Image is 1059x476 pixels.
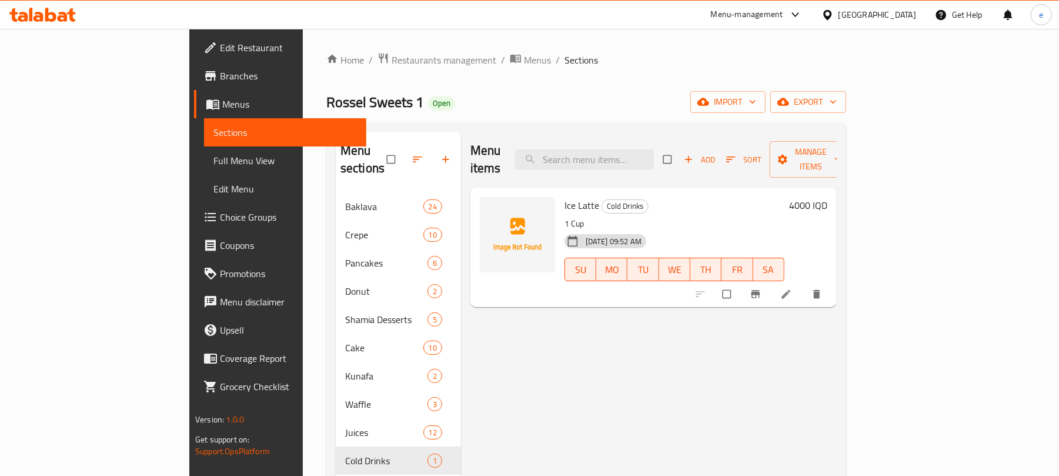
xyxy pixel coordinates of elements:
a: Full Menu View [204,147,366,175]
span: 1.0.0 [226,412,244,427]
span: Add item [681,151,719,169]
div: Cake10 [336,334,461,362]
span: Select section [656,148,681,171]
a: Edit Menu [204,175,366,203]
span: Menu disclaimer [220,295,357,309]
a: Sections [204,118,366,147]
div: [GEOGRAPHIC_DATA] [838,8,916,21]
button: Add [681,151,719,169]
nav: breadcrumb [326,52,846,68]
span: Menus [524,53,551,67]
span: Version: [195,412,224,427]
span: Crepe [345,228,423,242]
div: items [423,199,442,214]
button: TH [690,258,721,281]
div: Kunafa [345,369,427,383]
button: MO [596,258,627,281]
div: items [427,397,442,411]
span: Sort items [719,151,770,169]
span: Branches [220,69,357,83]
img: Ice Latte [480,197,555,272]
span: TU [632,261,654,278]
div: Menu-management [711,8,783,22]
span: e [1039,8,1043,21]
input: search [515,149,654,170]
div: items [427,369,442,383]
span: 1 [428,455,442,467]
li: / [501,53,505,67]
div: items [423,425,442,440]
span: Grocery Checklist [220,380,357,394]
span: 2 [428,371,442,382]
h2: Menu items [470,142,501,177]
button: TU [627,258,659,281]
span: TH [695,261,717,278]
span: Waffle [345,397,427,411]
span: Edit Menu [213,182,357,196]
div: items [423,228,442,242]
a: Restaurants management [378,52,496,68]
span: Rossel Sweets 1 [326,89,423,115]
span: SA [758,261,780,278]
span: Select all sections [380,148,405,171]
span: MO [601,261,623,278]
span: SU [570,261,592,278]
p: 1 Cup [564,217,784,231]
span: Pancakes [345,256,427,270]
span: Sections [213,125,357,139]
a: Support.OpsPlatform [195,444,270,459]
div: Baklava [345,199,423,214]
button: SU [564,258,596,281]
span: export [780,95,837,109]
div: Donut2 [336,277,461,305]
button: Manage items [770,141,853,178]
span: Full Menu View [213,154,357,168]
span: Get support on: [195,432,249,447]
span: 12 [424,427,442,438]
li: / [556,53,560,67]
span: Sort [726,153,762,167]
span: 3 [428,399,442,410]
button: import [690,91,766,113]
a: Menu disclaimer [194,288,366,316]
div: Cold Drinks [345,454,427,468]
div: Waffle3 [336,390,461,418]
span: Edit Restaurant [220,41,357,55]
button: WE [659,258,690,281]
div: Cold Drinks1 [336,447,461,475]
div: Cold Drinks [602,199,649,214]
span: 6 [428,258,442,269]
span: Coverage Report [220,351,357,365]
span: Menus [222,97,357,111]
span: 24 [424,201,442,212]
a: Coverage Report [194,344,366,372]
div: items [423,341,442,355]
span: Shamia Desserts [345,312,427,327]
a: Upsell [194,316,366,344]
button: export [770,91,846,113]
a: Menus [510,52,551,68]
span: Add [684,153,716,167]
div: Juices [345,425,423,440]
span: 2 [428,286,442,297]
span: Cake [345,341,423,355]
button: delete [804,281,832,307]
a: Grocery Checklist [194,372,366,401]
div: Open [428,96,455,111]
span: Donut [345,284,427,298]
div: Juices12 [336,418,461,447]
div: Pancakes6 [336,249,461,277]
a: Branches [194,62,366,90]
span: Manage items [779,145,844,174]
div: Crepe10 [336,221,461,249]
li: / [369,53,373,67]
a: Edit Restaurant [194,34,366,62]
span: Promotions [220,267,357,281]
span: Restaurants management [392,53,496,67]
span: WE [664,261,686,278]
